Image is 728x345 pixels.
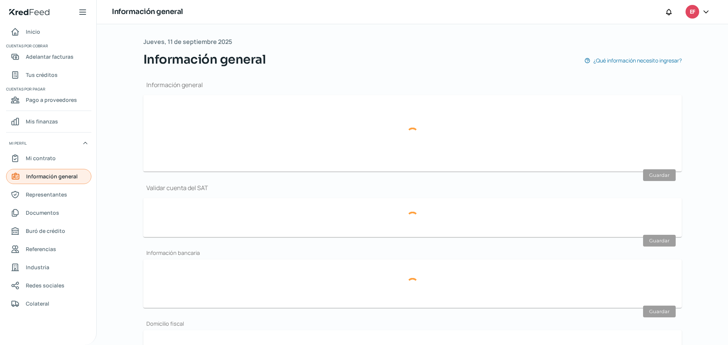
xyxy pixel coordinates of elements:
a: Representantes [6,187,91,202]
a: Tus créditos [6,67,91,83]
span: EF [690,8,695,17]
span: Mi contrato [26,153,56,163]
h2: Domicilio fiscal [143,320,682,327]
span: Buró de crédito [26,226,65,236]
h2: Información bancaria [143,249,682,256]
a: Referencias [6,242,91,257]
span: Inicio [26,27,40,36]
button: Guardar [643,306,676,317]
span: Redes sociales [26,281,64,290]
a: Mi contrato [6,151,91,166]
span: Documentos [26,208,59,217]
button: Guardar [643,235,676,247]
h1: Información general [143,81,682,89]
h1: Validar cuenta del SAT [143,184,682,192]
a: Información general [6,169,91,184]
span: Mi perfil [9,140,27,147]
a: Redes sociales [6,278,91,293]
button: Guardar [643,169,676,181]
a: Buró de crédito [6,223,91,239]
a: Inicio [6,24,91,39]
span: Tus créditos [26,70,58,80]
a: Adelantar facturas [6,49,91,64]
span: Adelantar facturas [26,52,74,61]
span: Mis finanzas [26,117,58,126]
span: Pago a proveedores [26,95,77,105]
span: Industria [26,262,49,272]
span: Colateral [26,299,49,308]
span: ¿Qué información necesito ingresar? [593,56,682,65]
span: Información general [143,50,266,69]
span: Representantes [26,190,67,199]
a: Documentos [6,205,91,220]
a: Colateral [6,296,91,311]
span: Cuentas por pagar [6,86,90,92]
h1: Información general [112,6,183,17]
span: Información general [26,172,78,181]
a: Pago a proveedores [6,92,91,108]
span: Cuentas por cobrar [6,42,90,49]
a: Mis finanzas [6,114,91,129]
a: Industria [6,260,91,275]
span: Jueves, 11 de septiembre 2025 [143,36,232,47]
span: Referencias [26,244,56,254]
